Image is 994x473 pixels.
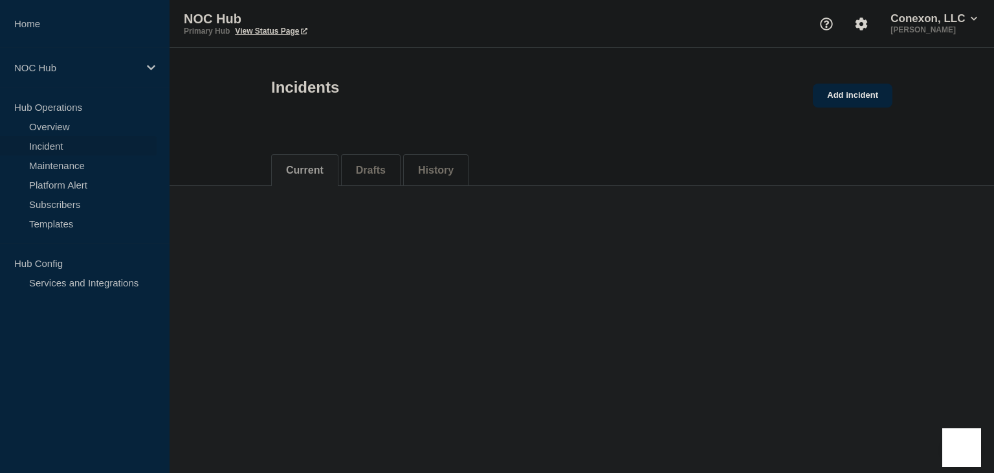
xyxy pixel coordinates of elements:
[356,165,386,176] button: Drafts
[235,27,307,36] a: View Status Page
[888,12,980,25] button: Conexon, LLC
[184,12,443,27] p: NOC Hub
[848,10,875,38] button: Account settings
[286,165,324,176] button: Current
[942,428,981,467] iframe: Help Scout Beacon - Open
[14,62,138,73] p: NOC Hub
[813,10,840,38] button: Support
[418,165,454,176] button: History
[888,25,980,34] p: [PERSON_NAME]
[813,84,892,108] a: Add incident
[271,78,339,97] h1: Incidents
[184,27,230,36] p: Primary Hub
